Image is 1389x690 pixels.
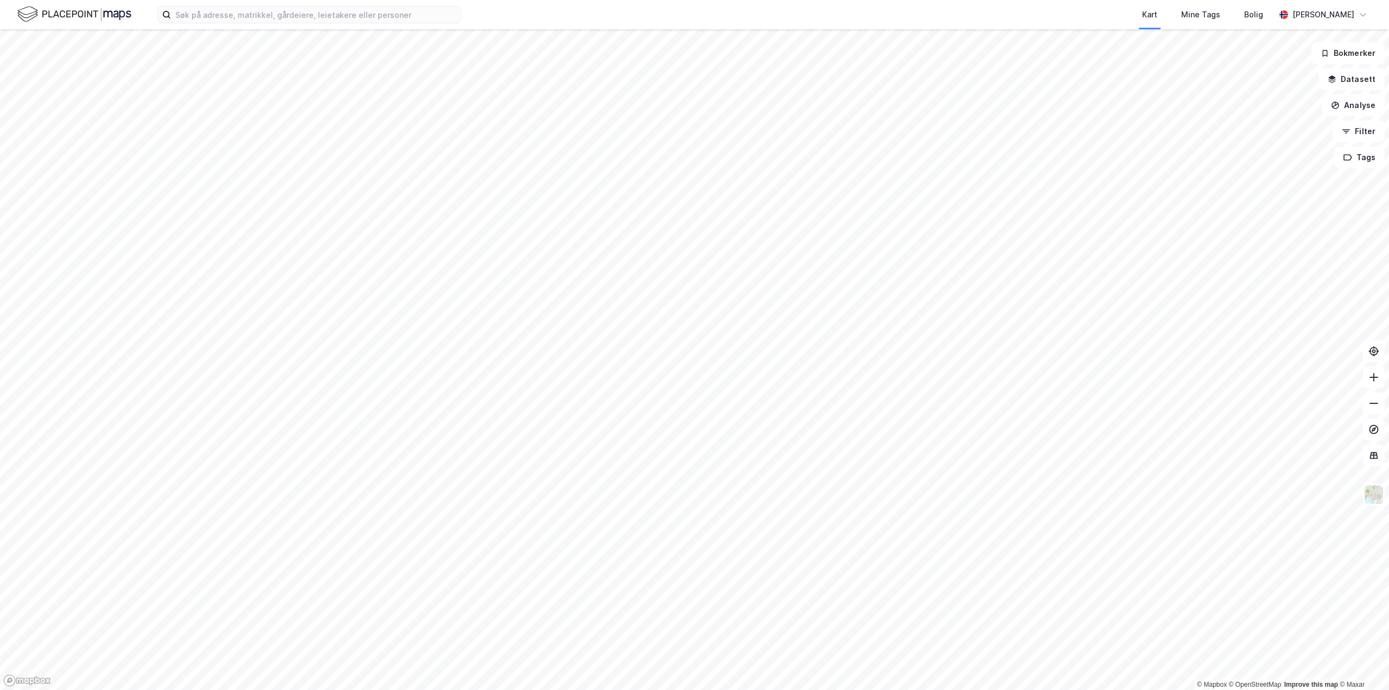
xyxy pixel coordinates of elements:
[1318,68,1385,90] button: Datasett
[1197,681,1227,688] a: Mapbox
[1244,8,1263,21] div: Bolig
[1335,638,1389,690] iframe: Chat Widget
[17,5,131,24] img: logo.f888ab2527a4732fd821a326f86c7f29.svg
[1333,121,1385,142] button: Filter
[1322,94,1385,116] button: Analyse
[3,674,51,687] a: Mapbox homepage
[1181,8,1220,21] div: Mine Tags
[1142,8,1157,21] div: Kart
[171,7,461,23] input: Søk på adresse, matrikkel, gårdeiere, leietakere eller personer
[1229,681,1282,688] a: OpenStreetMap
[1363,484,1384,505] img: Z
[1292,8,1354,21] div: [PERSON_NAME]
[1334,147,1385,168] button: Tags
[1311,42,1385,64] button: Bokmerker
[1284,681,1338,688] a: Improve this map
